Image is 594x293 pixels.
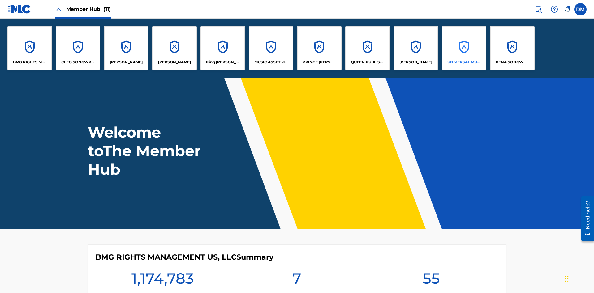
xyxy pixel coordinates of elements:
h1: 7 [292,269,301,291]
img: MLC Logo [7,5,31,14]
h1: Welcome to The Member Hub [88,123,204,179]
a: AccountsUNIVERSAL MUSIC PUB GROUP [442,26,486,70]
a: Accounts[PERSON_NAME] [152,26,197,70]
p: EYAMA MCSINGER [158,59,191,65]
a: Accounts[PERSON_NAME] [394,26,438,70]
a: AccountsPRINCE [PERSON_NAME] [297,26,342,70]
img: search [535,6,542,13]
img: Close [55,6,62,13]
a: AccountsXENA SONGWRITER [490,26,535,70]
p: UNIVERSAL MUSIC PUB GROUP [447,59,481,65]
p: PRINCE MCTESTERSON [303,59,336,65]
p: BMG RIGHTS MANAGEMENT US, LLC [13,59,47,65]
h1: 55 [423,269,440,291]
p: CLEO SONGWRITER [61,59,95,65]
a: AccountsQUEEN PUBLISHA [345,26,390,70]
a: AccountsKing [PERSON_NAME] [200,26,245,70]
iframe: Resource Center [577,194,594,244]
p: King McTesterson [206,59,240,65]
p: XENA SONGWRITER [496,59,529,65]
div: Help [548,3,561,15]
h4: BMG RIGHTS MANAGEMENT US, LLC [96,253,273,262]
img: help [551,6,558,13]
a: AccountsBMG RIGHTS MANAGEMENT US, LLC [7,26,52,70]
p: MUSIC ASSET MANAGEMENT (MAM) [254,59,288,65]
div: User Menu [574,3,587,15]
iframe: Chat Widget [563,263,594,293]
span: Member Hub [66,6,111,13]
p: ELVIS COSTELLO [110,59,143,65]
p: QUEEN PUBLISHA [351,59,385,65]
a: Public Search [532,3,544,15]
p: RONALD MCTESTERSON [399,59,432,65]
h1: 1,174,783 [131,269,194,291]
span: (11) [103,6,111,12]
div: Drag [565,270,569,288]
div: Notifications [564,6,570,12]
a: AccountsCLEO SONGWRITER [56,26,100,70]
a: AccountsMUSIC ASSET MANAGEMENT (MAM) [249,26,293,70]
a: Accounts[PERSON_NAME] [104,26,148,70]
